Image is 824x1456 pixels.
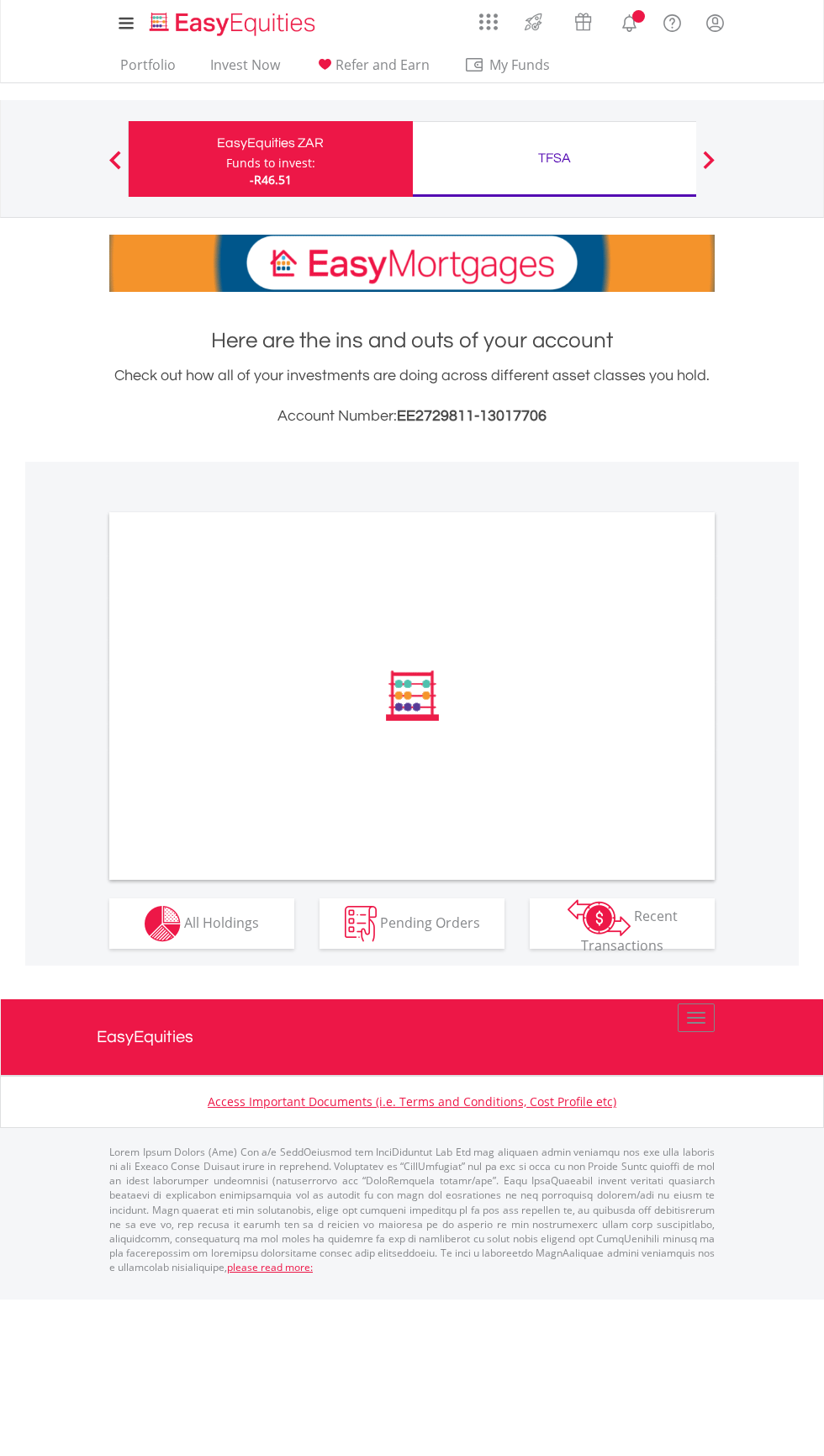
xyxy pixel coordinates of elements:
a: My Profile [694,4,737,41]
a: Home page [143,4,322,38]
span: My Funds [464,54,574,76]
a: Invest Now [203,56,287,82]
img: EasyEquities_Logo.png [146,10,322,38]
img: pending_instructions-wht.png [345,906,377,942]
img: grid-menu-icon.svg [479,13,498,31]
a: Portfolio [114,56,182,82]
h1: Here are the ins and outs of your account [109,326,715,356]
div: Check out how all of your investments are doing across different asset classes you hold. [109,364,715,428]
p: Lorem Ipsum Dolors (Ame) Con a/e SeddOeiusmod tem InciDiduntut Lab Etd mag aliquaen admin veniamq... [109,1145,715,1274]
img: EasyMortage Promotion Banner [109,235,715,292]
a: please read more: [227,1260,313,1274]
span: EE2729811-13017706 [397,408,547,424]
span: All Holdings [184,913,259,931]
div: Funds to invest: [226,155,315,172]
img: vouchers-v2.svg [569,8,597,35]
img: thrive-v2.svg [520,8,547,35]
div: EasyEquities ZAR [139,131,403,155]
span: Refer and Earn [335,56,430,74]
a: EasyEquities [97,999,727,1075]
span: Pending Orders [380,913,480,931]
button: Pending Orders [320,898,504,949]
a: Access Important Documents (i.e. Terms and Conditions, Cost Profile etc) [208,1093,616,1109]
a: Notifications [608,4,651,38]
a: FAQ's and Support [651,4,694,38]
div: TFSA [423,146,687,170]
a: Refer and Earn [308,56,436,82]
button: Next [692,159,726,176]
button: All Holdings [109,898,294,949]
h3: Account Number: [109,405,715,428]
img: holdings-wht.png [145,906,181,942]
button: Recent Transactions [530,898,715,949]
span: -R46.51 [250,172,292,188]
a: AppsGrid [468,4,509,31]
button: Previous [98,159,132,176]
a: Vouchers [558,4,608,35]
img: transactions-zar-wht.png [568,899,631,936]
